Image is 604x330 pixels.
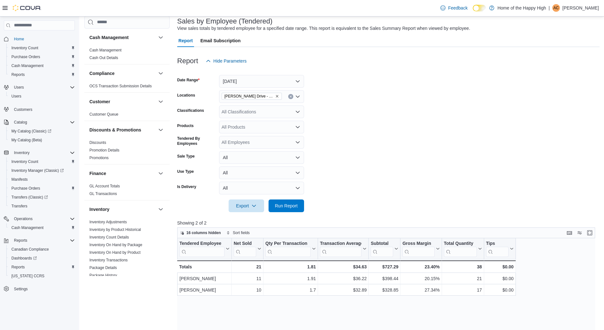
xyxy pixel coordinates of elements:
div: Tendered Employee [179,241,224,247]
a: Inventory Manager (Classic) [9,167,66,174]
div: Tips [486,241,509,247]
button: Inventory Count [6,157,77,166]
div: $32.89 [320,286,367,294]
nav: Complex example [4,32,75,310]
span: Reports [11,265,25,270]
span: Home [11,35,75,43]
div: Transaction Average [320,241,361,247]
label: Is Delivery [177,184,196,189]
a: Promotion Details [89,148,120,152]
a: Dashboards [6,254,77,263]
button: All [219,151,304,164]
button: All [219,182,304,194]
span: Reports [14,238,27,243]
button: Users [1,83,77,92]
span: Inventory [11,149,75,157]
div: 10 [234,286,261,294]
button: [DATE] [219,75,304,88]
a: Package History [89,273,117,278]
button: Home [1,34,77,44]
span: Transfers (Classic) [11,195,48,200]
span: Reports [9,71,75,78]
button: Total Quantity [444,241,482,257]
button: Discounts & Promotions [157,126,165,134]
a: Inventory On Hand by Package [89,243,142,247]
div: $398.44 [371,275,398,282]
span: Inventory Manager (Classic) [9,167,75,174]
span: Feedback [448,5,467,11]
span: Reports [11,72,25,77]
button: Cash Management [6,61,77,70]
span: Users [9,92,75,100]
h3: Inventory [89,206,109,212]
button: Customer [157,98,165,105]
div: Total Quantity [444,241,477,257]
span: Inventory On Hand by Product [89,250,140,255]
div: $328.85 [371,286,398,294]
span: Inventory Manager (Classic) [11,168,64,173]
span: Cash Management [9,62,75,70]
button: Open list of options [295,125,300,130]
button: Keyboard shortcuts [566,229,573,237]
span: Reports [11,237,75,244]
a: Transfers (Classic) [9,193,50,201]
a: Transfers (Classic) [6,193,77,202]
div: [PERSON_NAME] [179,286,230,294]
button: 16 columns hidden [178,229,224,237]
h3: Cash Management [89,34,129,41]
label: Products [177,123,194,128]
a: Cash Out Details [89,56,118,60]
button: [US_STATE] CCRS [6,272,77,280]
button: Catalog [11,118,29,126]
div: Transaction Average [320,241,361,257]
h3: Customer [89,98,110,105]
p: Home of the Happy High [497,4,546,12]
span: Settings [14,286,28,292]
span: Transfers (Classic) [9,193,75,201]
button: Display options [576,229,583,237]
button: Net Sold [234,241,261,257]
div: Total Quantity [444,241,477,247]
a: Customers [11,106,35,113]
div: 1.81 [265,263,316,271]
a: Inventory Count [9,44,41,52]
label: Sale Type [177,154,195,159]
a: Cash Management [9,62,46,70]
a: My Catalog (Classic) [9,127,54,135]
span: My Catalog (Beta) [11,138,42,143]
span: Transfers [11,204,27,209]
div: View sales totals by tendered employee for a specified date range. This report is equivalent to t... [177,25,470,32]
a: GL Account Totals [89,184,120,188]
button: Qty Per Transaction [265,241,316,257]
button: Open list of options [295,109,300,114]
a: GL Transactions [89,192,117,196]
span: Inventory Count [11,45,38,51]
h3: Discounts & Promotions [89,127,141,133]
div: Net Sold [234,241,256,247]
button: Sort fields [224,229,252,237]
button: Hide Parameters [203,55,249,67]
div: Tips [486,241,509,257]
a: Home [11,35,27,43]
span: Cash Management [11,63,43,68]
span: OCS Transaction Submission Details [89,84,152,89]
a: Customer Queue [89,112,118,117]
h3: Report [177,57,198,65]
a: Discounts [89,140,106,145]
button: Users [11,84,26,91]
div: Qty Per Transaction [265,241,311,247]
span: Dashboards [9,254,75,262]
button: Customer [89,98,156,105]
p: [PERSON_NAME] [562,4,599,12]
button: Operations [11,215,35,223]
button: Clear input [288,94,293,99]
span: Package Details [89,265,117,270]
a: Purchase Orders [9,185,43,192]
div: Customer [84,111,170,121]
div: 27.34% [402,286,439,294]
span: Canadian Compliance [11,247,49,252]
button: Reports [1,236,77,245]
button: Transfers [6,202,77,211]
span: Settings [11,285,75,293]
